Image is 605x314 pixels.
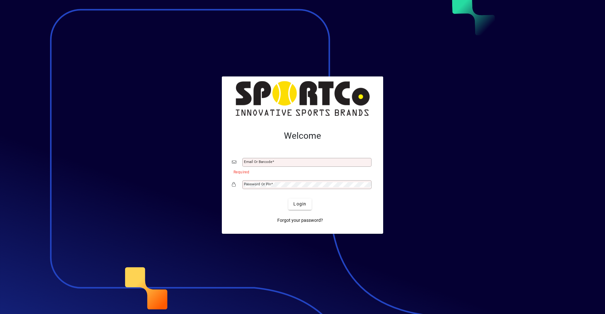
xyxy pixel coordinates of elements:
[244,160,272,164] mat-label: Email or Barcode
[288,199,311,210] button: Login
[233,168,368,175] mat-error: Required
[244,182,271,186] mat-label: Password or Pin
[293,201,306,207] span: Login
[277,217,323,224] span: Forgot your password?
[232,131,373,141] h2: Welcome
[275,215,326,226] a: Forgot your password?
